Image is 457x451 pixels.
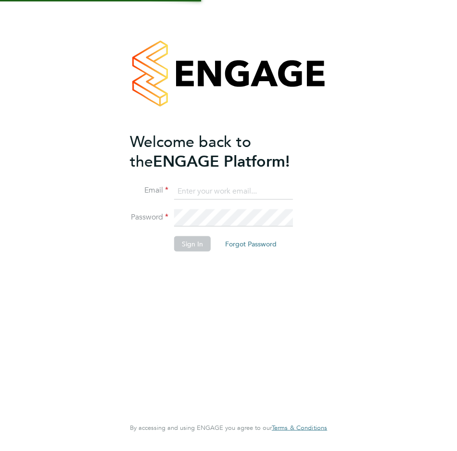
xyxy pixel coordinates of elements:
span: Welcome back to the [130,132,251,171]
input: Enter your work email... [174,183,293,200]
h2: ENGAGE Platform! [130,132,317,171]
a: Terms & Conditions [272,424,327,432]
button: Forgot Password [217,236,284,252]
label: Password [130,212,168,222]
label: Email [130,185,168,195]
button: Sign In [174,236,211,252]
span: By accessing and using ENGAGE you agree to our [130,424,327,432]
